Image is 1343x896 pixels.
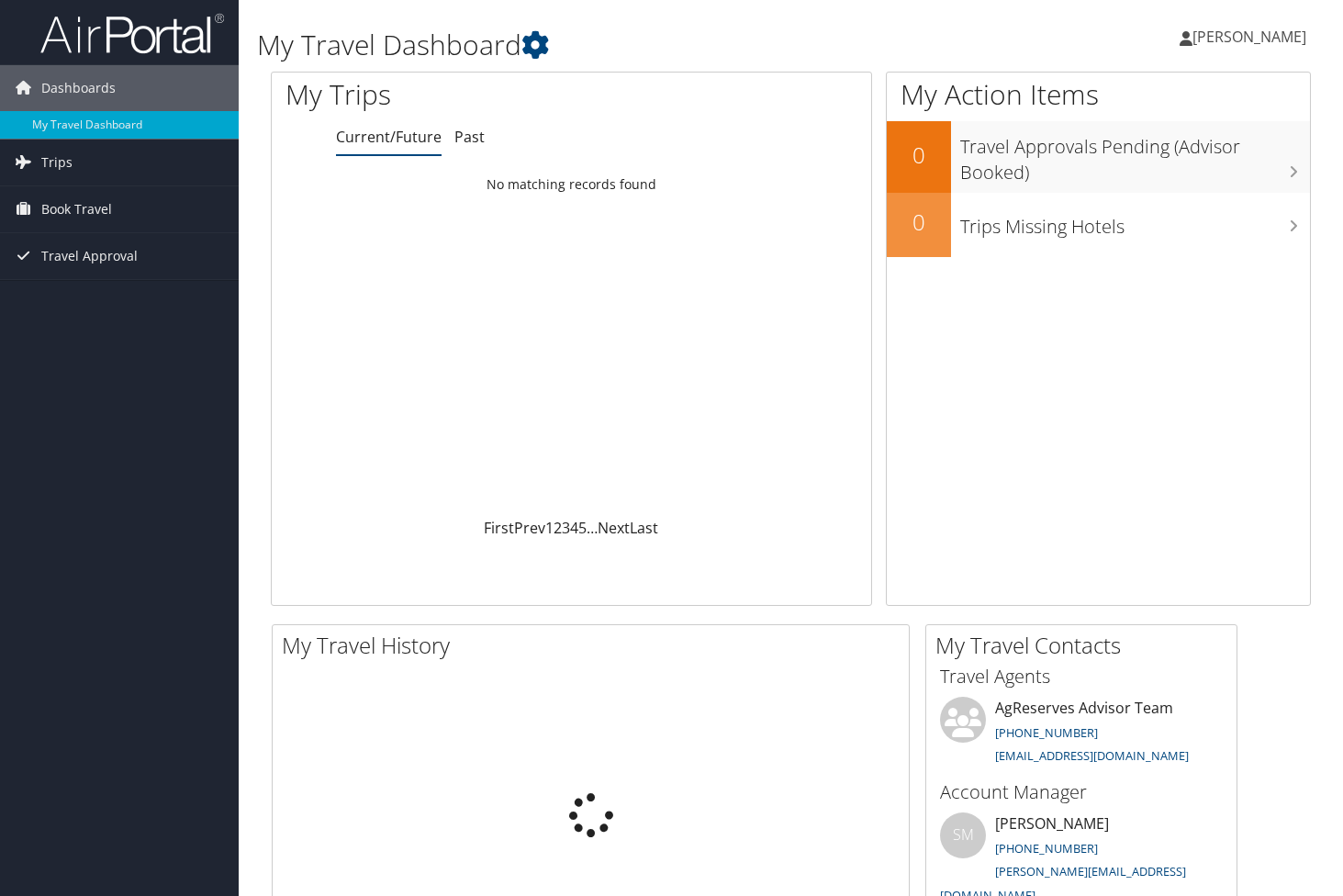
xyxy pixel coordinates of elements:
h2: My Travel History [282,630,909,661]
a: [PHONE_NUMBER] [995,840,1098,857]
span: … [587,518,598,538]
a: [PERSON_NAME] [1180,9,1325,64]
td: No matching records found [272,168,871,201]
h3: Travel Approvals Pending (Advisor Booked) [960,125,1310,185]
h3: Travel Agents [940,664,1223,689]
h1: My Travel Dashboard [257,26,968,64]
img: airportal-logo.png [40,12,224,55]
span: Book Travel [41,186,112,232]
div: SM [940,812,986,858]
a: 4 [570,518,578,538]
h2: 0 [887,140,951,171]
h3: Account Manager [940,779,1223,805]
span: Travel Approval [41,233,138,279]
a: 5 [578,518,587,538]
h2: 0 [887,207,951,238]
h2: My Travel Contacts [935,630,1237,661]
a: Last [630,518,658,538]
span: [PERSON_NAME] [1192,27,1306,47]
a: 1 [545,518,554,538]
a: [PHONE_NUMBER] [995,724,1098,741]
li: AgReserves Advisor Team [931,697,1232,772]
span: Dashboards [41,65,116,111]
a: Past [454,127,485,147]
h1: My Action Items [887,75,1310,114]
a: 0Trips Missing Hotels [887,193,1310,257]
a: 0Travel Approvals Pending (Advisor Booked) [887,121,1310,192]
a: [EMAIL_ADDRESS][DOMAIN_NAME] [995,747,1189,764]
a: 3 [562,518,570,538]
a: First [484,518,514,538]
span: Trips [41,140,73,185]
h1: My Trips [285,75,608,114]
a: Prev [514,518,545,538]
h3: Trips Missing Hotels [960,205,1310,240]
a: Current/Future [336,127,442,147]
a: 2 [554,518,562,538]
a: Next [598,518,630,538]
